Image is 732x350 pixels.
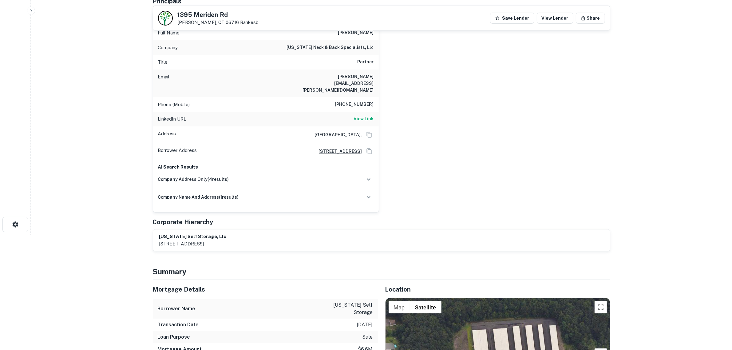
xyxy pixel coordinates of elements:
h5: Corporate Hierarchy [153,217,213,227]
h5: 1395 Meriden Rd [178,12,259,18]
h6: [US_STATE] neck & back specialists, llc [287,44,374,51]
a: [STREET_ADDRESS] [314,148,362,155]
h6: [PERSON_NAME][EMAIL_ADDRESS][PERSON_NAME][DOMAIN_NAME] [300,73,374,93]
h6: company name and address ( 1 results) [158,194,239,201]
p: AI Search Results [158,163,374,171]
p: LinkedIn URL [158,115,187,123]
p: Email [158,73,170,93]
a: Bankesb [240,20,259,25]
h5: Location [385,285,610,294]
p: Full Name [158,29,180,37]
button: Copy Address [365,147,374,156]
button: Show street map [389,301,410,313]
h4: Summary [153,266,610,277]
h5: Mortgage Details [153,285,378,294]
p: Borrower Address [158,147,197,156]
p: sale [362,333,373,341]
p: Company [158,44,178,51]
button: Copy Address [365,130,374,139]
p: Title [158,58,168,66]
h6: company address only ( 4 results) [158,176,229,183]
iframe: Chat Widget [701,301,732,330]
p: [US_STATE] self storage [318,301,373,316]
h6: Loan Purpose [158,333,190,341]
a: View Link [354,115,374,123]
h6: [US_STATE] self storage, llc [159,233,227,240]
h6: View Link [354,115,374,122]
h6: [PHONE_NUMBER] [335,101,374,108]
button: Toggle fullscreen view [595,301,607,313]
h6: Partner [358,58,374,66]
h6: Transaction Date [158,321,199,328]
button: Share [576,13,605,24]
p: [PERSON_NAME], CT 06716 [178,20,259,25]
h6: Borrower Name [158,305,196,312]
p: [DATE] [357,321,373,328]
button: Show satellite imagery [410,301,441,313]
p: [STREET_ADDRESS] [159,240,227,248]
p: Phone (Mobile) [158,101,190,108]
p: Address [158,130,176,139]
a: View Lender [537,13,573,24]
h6: [GEOGRAPHIC_DATA], [310,131,362,138]
button: Save Lender [490,13,534,24]
h6: [PERSON_NAME] [338,29,374,37]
